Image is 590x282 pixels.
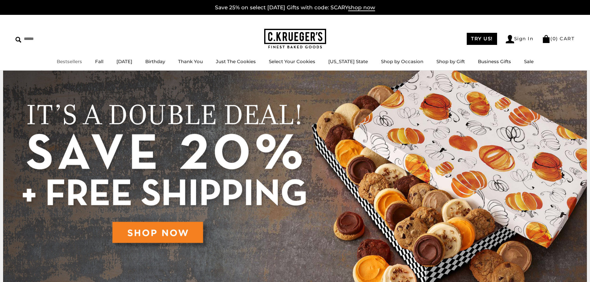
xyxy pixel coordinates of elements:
[436,59,465,64] a: Shop by Gift
[116,59,132,64] a: [DATE]
[216,59,256,64] a: Just The Cookies
[178,59,203,64] a: Thank You
[348,4,375,11] span: shop now
[542,36,575,41] a: (0) CART
[478,59,511,64] a: Business Gifts
[15,37,21,43] img: Search
[269,59,315,64] a: Select Your Cookies
[506,35,534,43] a: Sign In
[506,35,514,43] img: Account
[524,59,534,64] a: Sale
[553,36,556,41] span: 0
[215,4,375,11] a: Save 25% on select [DATE] Gifts with code: SCARYshop now
[145,59,165,64] a: Birthday
[95,59,103,64] a: Fall
[57,59,82,64] a: Bestsellers
[15,34,89,44] input: Search
[328,59,368,64] a: [US_STATE] State
[264,29,326,49] img: C.KRUEGER'S
[542,35,550,43] img: Bag
[381,59,423,64] a: Shop by Occasion
[467,33,497,45] a: TRY US!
